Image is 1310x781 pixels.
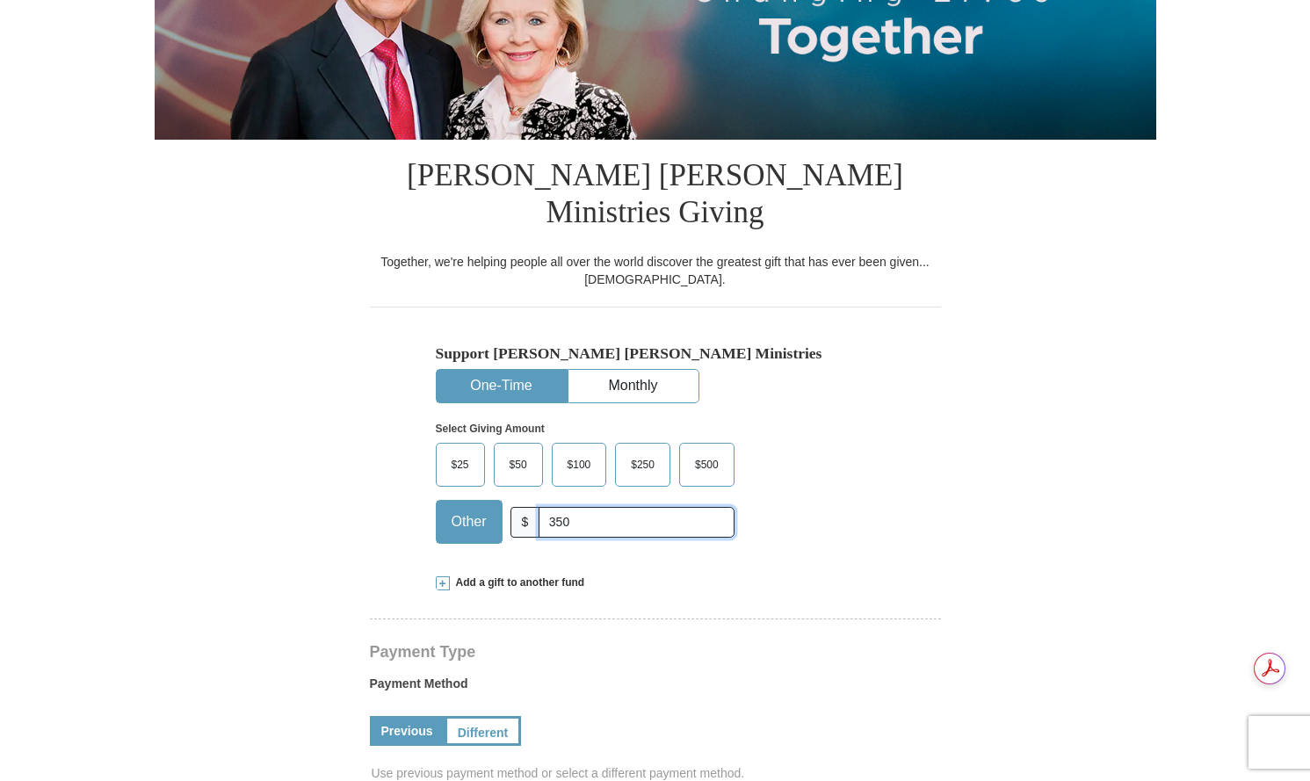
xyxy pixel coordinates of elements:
[510,507,540,538] span: $
[450,575,585,590] span: Add a gift to another fund
[436,423,545,435] strong: Select Giving Amount
[436,344,875,363] h5: Support [PERSON_NAME] [PERSON_NAME] Ministries
[370,645,941,659] h4: Payment Type
[370,253,941,288] div: Together, we're helping people all over the world discover the greatest gift that has ever been g...
[501,452,536,478] span: $50
[686,452,727,478] span: $500
[370,140,941,253] h1: [PERSON_NAME] [PERSON_NAME] Ministries Giving
[539,507,734,538] input: Other Amount
[370,675,941,701] label: Payment Method
[559,452,600,478] span: $100
[443,452,478,478] span: $25
[568,370,698,402] button: Monthly
[445,716,522,746] a: Different
[443,509,496,535] span: Other
[370,716,445,746] a: Previous
[437,370,567,402] button: One-Time
[622,452,663,478] span: $250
